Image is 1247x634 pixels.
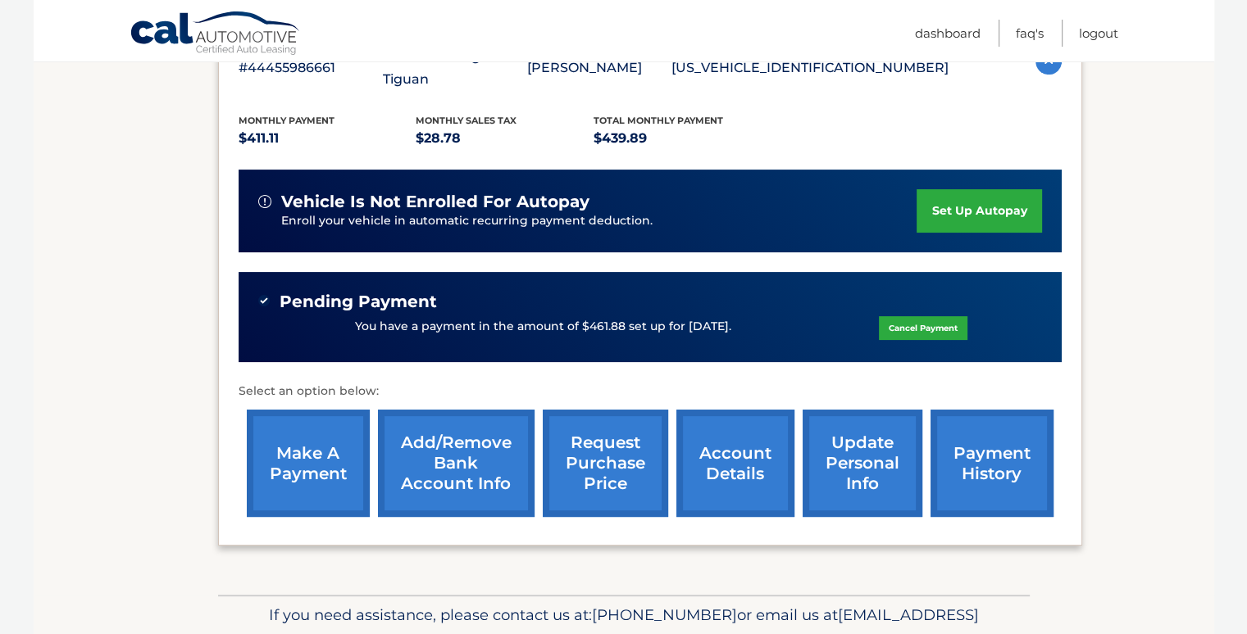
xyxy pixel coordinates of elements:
[592,605,737,624] span: [PHONE_NUMBER]
[281,192,589,212] span: vehicle is not enrolled for autopay
[879,316,967,340] a: Cancel Payment
[416,115,517,126] span: Monthly sales Tax
[280,292,437,312] span: Pending Payment
[543,410,668,517] a: request purchase price
[239,115,335,126] span: Monthly Payment
[130,11,302,58] a: Cal Automotive
[247,410,370,517] a: make a payment
[671,57,949,79] p: [US_VEHICLE_IDENTIFICATION_NUMBER]
[239,127,416,150] p: $411.11
[917,189,1041,233] a: set up autopay
[239,382,1062,401] p: Select an option below:
[915,20,981,47] a: Dashboard
[594,115,723,126] span: Total Monthly Payment
[1079,20,1118,47] a: Logout
[803,410,922,517] a: update personal info
[355,318,731,336] p: You have a payment in the amount of $461.88 set up for [DATE].
[931,410,1054,517] a: payment history
[281,212,917,230] p: Enroll your vehicle in automatic recurring payment deduction.
[378,410,535,517] a: Add/Remove bank account info
[258,295,270,306] img: check-green.svg
[416,127,594,150] p: $28.78
[239,57,383,79] p: #44455986661
[676,410,794,517] a: account details
[527,57,671,79] p: [PERSON_NAME]
[258,195,271,208] img: alert-white.svg
[1016,20,1044,47] a: FAQ's
[383,45,527,91] p: 2025 Volkswagen Tiguan
[594,127,771,150] p: $439.89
